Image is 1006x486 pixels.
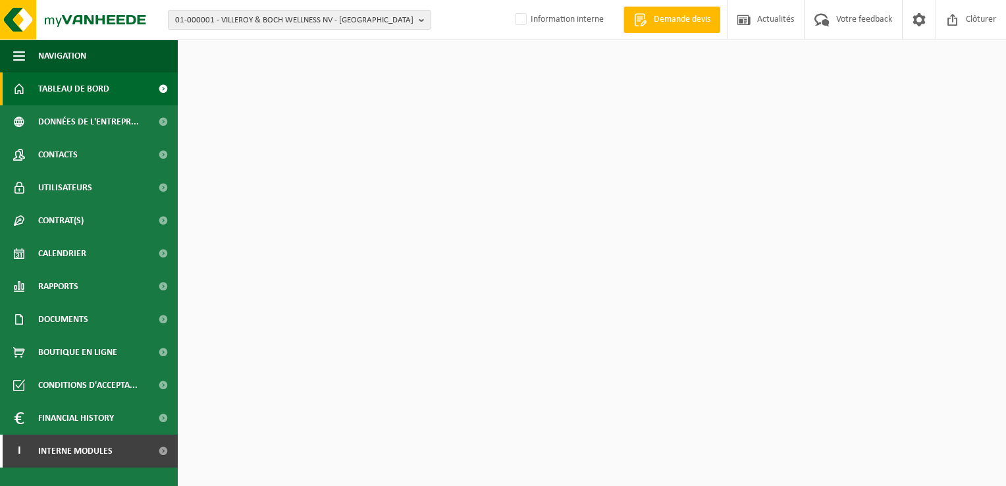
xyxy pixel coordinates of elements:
button: 01-000001 - VILLEROY & BOCH WELLNESS NV - [GEOGRAPHIC_DATA] [168,10,431,30]
span: Contrat(s) [38,204,84,237]
span: Contacts [38,138,78,171]
span: 01-000001 - VILLEROY & BOCH WELLNESS NV - [GEOGRAPHIC_DATA] [175,11,413,30]
label: Information interne [512,10,604,30]
span: Utilisateurs [38,171,92,204]
span: Documents [38,303,88,336]
span: Conditions d'accepta... [38,369,138,402]
span: Demande devis [650,13,714,26]
span: Navigation [38,40,86,72]
span: I [13,435,25,468]
span: Boutique en ligne [38,336,117,369]
span: Données de l'entrepr... [38,105,139,138]
span: Tableau de bord [38,72,109,105]
span: Rapports [38,270,78,303]
a: Demande devis [623,7,720,33]
span: Calendrier [38,237,86,270]
span: Financial History [38,402,114,435]
span: Interne modules [38,435,113,468]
